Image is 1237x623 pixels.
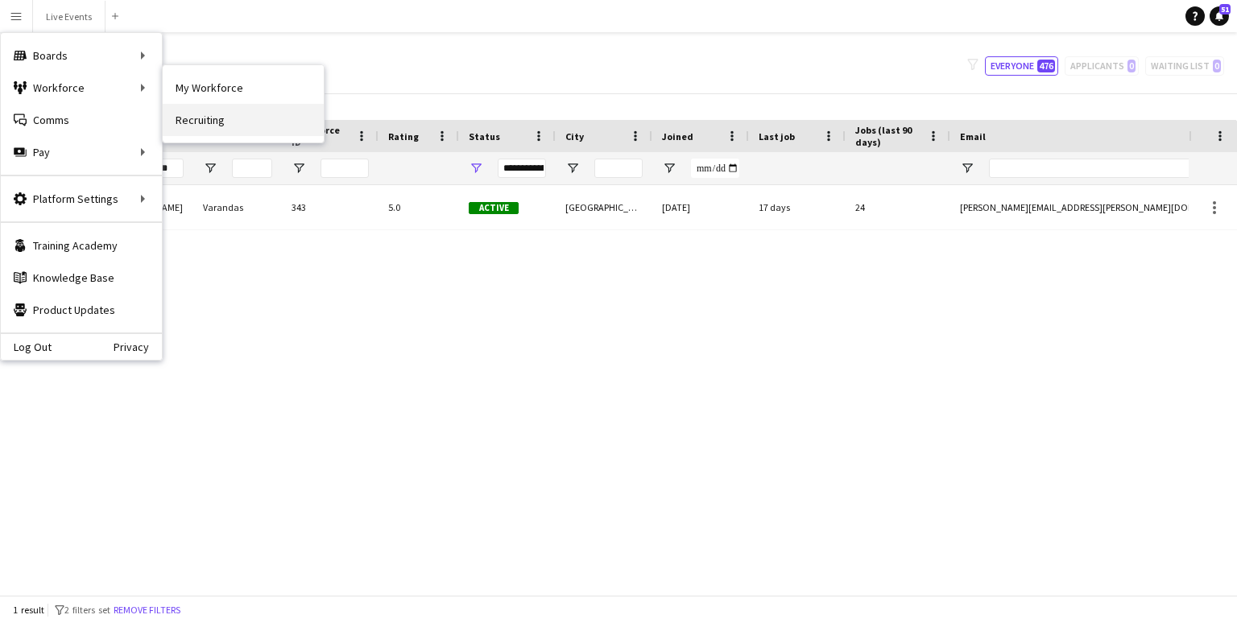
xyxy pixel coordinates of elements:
span: Rating [388,130,419,142]
span: Active [469,202,519,214]
div: Workforce [1,72,162,104]
span: 476 [1037,60,1055,72]
input: Last Name Filter Input [232,159,272,178]
button: Remove filters [110,601,184,619]
div: Varandas [193,185,282,229]
a: Log Out [1,340,52,353]
input: City Filter Input [594,159,643,178]
span: Last job [759,130,795,142]
button: Live Events [33,1,105,32]
span: 51 [1219,4,1231,14]
input: First Name Filter Input [143,159,184,178]
div: Pay [1,136,162,168]
div: 17 days [749,185,846,229]
a: Privacy [114,340,162,353]
div: Boards [1,39,162,72]
input: Joined Filter Input [691,159,739,178]
a: Product Updates [1,294,162,326]
button: Everyone476 [985,56,1058,76]
button: Open Filter Menu [662,161,676,175]
span: Email [960,130,986,142]
span: 2 filters set [64,604,110,616]
div: Platform Settings [1,183,162,215]
span: City [565,130,584,142]
button: Open Filter Menu [960,161,974,175]
span: Joined [662,130,693,142]
button: Open Filter Menu [203,161,217,175]
div: 343 [282,185,379,229]
a: Comms [1,104,162,136]
div: [DATE] [652,185,749,229]
a: Recruiting [163,104,324,136]
div: 24 [846,185,950,229]
input: Workforce ID Filter Input [321,159,369,178]
a: Training Academy [1,229,162,262]
div: [GEOGRAPHIC_DATA] [556,185,652,229]
a: Knowledge Base [1,262,162,294]
button: Open Filter Menu [565,161,580,175]
button: Open Filter Menu [292,161,306,175]
button: Open Filter Menu [469,161,483,175]
span: Status [469,130,500,142]
a: 51 [1210,6,1229,26]
a: My Workforce [163,72,324,104]
div: 5.0 [379,185,459,229]
span: Jobs (last 90 days) [855,124,921,148]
